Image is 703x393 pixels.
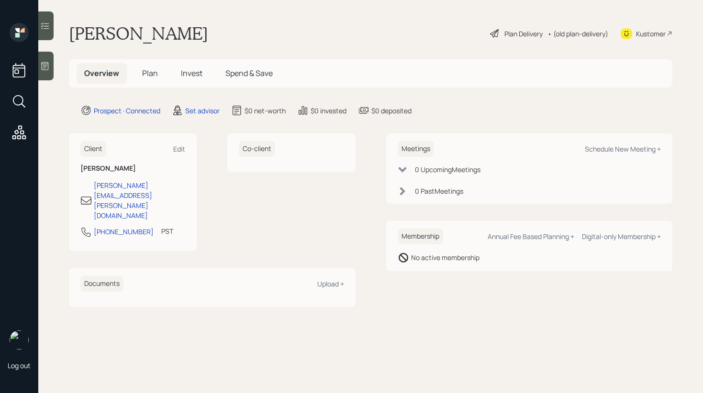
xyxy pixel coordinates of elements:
[415,186,463,196] div: 0 Past Meeting s
[636,29,666,39] div: Kustomer
[94,180,185,220] div: [PERSON_NAME][EMAIL_ADDRESS][PERSON_NAME][DOMAIN_NAME]
[317,279,344,288] div: Upload +
[173,144,185,153] div: Edit
[142,68,158,78] span: Plan
[161,226,173,236] div: PST
[504,29,543,39] div: Plan Delivery
[225,68,273,78] span: Spend & Save
[181,68,202,78] span: Invest
[582,232,661,241] div: Digital-only Membership +
[371,106,412,116] div: $0 deposited
[398,141,434,157] h6: Meetings
[415,164,480,175] div: 0 Upcoming Meeting s
[80,141,106,157] h6: Client
[185,106,220,116] div: Set advisor
[239,141,275,157] h6: Co-client
[411,252,480,262] div: No active membership
[8,361,31,370] div: Log out
[398,229,443,244] h6: Membership
[80,164,185,173] h6: [PERSON_NAME]
[10,330,29,349] img: retirable_logo.png
[547,29,608,39] div: • (old plan-delivery)
[84,68,119,78] span: Overview
[80,276,123,292] h6: Documents
[245,106,286,116] div: $0 net-worth
[585,144,661,153] div: Schedule New Meeting +
[94,106,160,116] div: Prospect · Connected
[94,227,154,237] div: [PHONE_NUMBER]
[311,106,346,116] div: $0 invested
[69,23,208,44] h1: [PERSON_NAME]
[488,232,574,241] div: Annual Fee Based Planning +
